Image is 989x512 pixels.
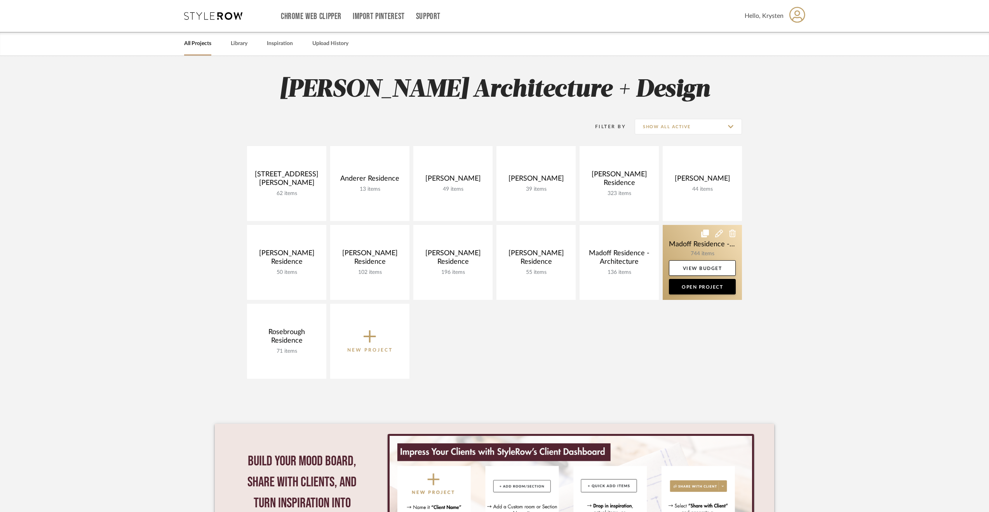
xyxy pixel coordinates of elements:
[420,249,486,269] div: [PERSON_NAME] Residence
[503,269,569,276] div: 55 items
[503,186,569,193] div: 39 items
[503,174,569,186] div: [PERSON_NAME]
[336,269,403,276] div: 102 items
[253,328,320,348] div: Rosebrough Residence
[586,190,653,197] div: 323 items
[267,38,293,49] a: Inspiration
[586,170,653,190] div: [PERSON_NAME] Residence
[586,269,653,276] div: 136 items
[215,75,774,104] h2: [PERSON_NAME] Architecture + Design
[669,279,736,294] a: Open Project
[347,346,393,354] p: New Project
[336,249,403,269] div: [PERSON_NAME] Residence
[420,269,486,276] div: 196 items
[669,174,736,186] div: [PERSON_NAME]
[416,13,441,20] a: Support
[336,174,403,186] div: Anderer Residence
[231,38,247,49] a: Library
[253,170,320,190] div: [STREET_ADDRESS][PERSON_NAME]
[420,186,486,193] div: 49 items
[336,186,403,193] div: 13 items
[253,249,320,269] div: [PERSON_NAME] Residence
[281,13,341,20] a: Chrome Web Clipper
[420,174,486,186] div: [PERSON_NAME]
[585,123,626,131] div: Filter By
[586,249,653,269] div: Madoff Residence - Architecture
[253,190,320,197] div: 62 items
[353,13,405,20] a: Import Pinterest
[312,38,348,49] a: Upload History
[669,260,736,276] a: View Budget
[503,249,569,269] div: [PERSON_NAME] Residence
[330,304,409,379] button: New Project
[253,348,320,355] div: 71 items
[745,11,784,21] span: Hello, Krysten
[253,269,320,276] div: 50 items
[184,38,211,49] a: All Projects
[669,186,736,193] div: 44 items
